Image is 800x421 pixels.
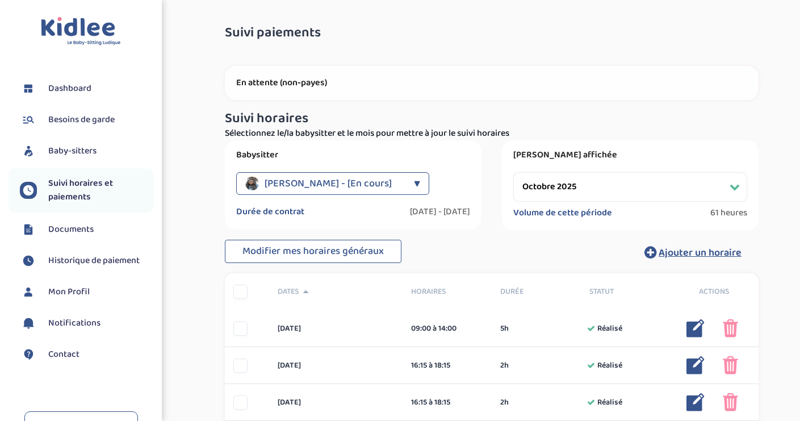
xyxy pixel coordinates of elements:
[269,360,403,372] div: [DATE]
[513,207,612,219] label: Volume de cette période
[269,323,403,335] div: [DATE]
[48,177,153,204] span: Suivi horaires et paiements
[236,206,304,218] label: Durée de contrat
[48,285,90,299] span: Mon Profil
[242,243,384,259] span: Modifier mes horaires généraux
[723,319,738,337] img: poubelle_rose.png
[20,80,37,97] img: dashboard.svg
[20,284,153,301] a: Mon Profil
[20,252,37,269] img: suivihoraire.svg
[411,286,483,298] span: Horaires
[500,397,509,409] span: 2h
[48,223,94,236] span: Documents
[20,182,37,199] img: suivihoraire.svg
[236,149,470,161] label: Babysitter
[20,346,37,363] img: contact.svg
[245,177,259,190] img: avatar_mbollo-abbe-patricia.jpeg
[269,286,403,298] div: Dates
[225,127,759,140] p: Sélectionnez le/la babysitter et le mois pour mettre à jour le suivi horaires
[581,286,670,298] div: Statut
[265,172,392,195] span: [PERSON_NAME] - [En cours]
[48,316,100,330] span: Notifications
[414,172,420,195] div: ▼
[225,26,321,40] span: Suivi paiements
[659,245,742,261] span: Ajouter un horaire
[723,393,738,411] img: poubelle_rose.png
[410,206,470,218] label: [DATE] - [DATE]
[236,77,747,89] p: En attente (non-payes)
[686,356,705,374] img: modifier_bleu.png
[597,323,622,335] span: Réalisé
[48,82,91,95] span: Dashboard
[225,240,401,264] button: Modifier mes horaires généraux
[669,286,759,298] div: Actions
[710,207,747,219] span: 61 heures
[20,221,37,238] img: documents.svg
[20,111,37,128] img: besoin.svg
[48,113,115,127] span: Besoins de garde
[20,315,153,332] a: Notifications
[225,111,759,126] h3: Suivi horaires
[48,348,79,361] span: Contact
[500,323,509,335] span: 5h
[492,286,581,298] div: Durée
[686,319,705,337] img: modifier_bleu.png
[41,17,121,46] img: logo.svg
[597,360,622,372] span: Réalisé
[269,397,403,409] div: [DATE]
[20,284,37,301] img: profil.svg
[686,393,705,411] img: modifier_bleu.png
[723,356,738,374] img: poubelle_rose.png
[411,397,483,409] div: 16:15 à 18:15
[411,323,483,335] div: 09:00 à 14:00
[411,360,483,372] div: 16:15 à 18:15
[513,149,747,161] label: [PERSON_NAME] affichée
[20,143,153,160] a: Baby-sitters
[48,254,140,268] span: Historique de paiement
[20,221,153,238] a: Documents
[20,177,153,204] a: Suivi horaires et paiements
[20,346,153,363] a: Contact
[20,315,37,332] img: notification.svg
[500,360,509,372] span: 2h
[20,111,153,128] a: Besoins de garde
[48,144,97,158] span: Baby-sitters
[627,240,759,265] button: Ajouter un horaire
[597,397,622,409] span: Réalisé
[20,80,153,97] a: Dashboard
[20,252,153,269] a: Historique de paiement
[20,143,37,160] img: babysitters.svg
